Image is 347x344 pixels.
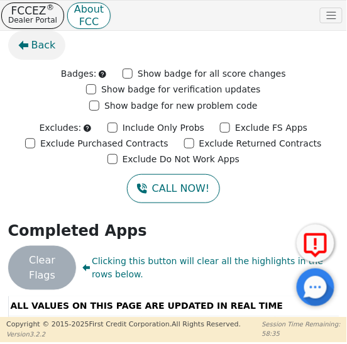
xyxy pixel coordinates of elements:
p: Copyright © 2015- 2025 First Credit Corporation. [6,320,241,331]
p: Show badge for verification updates [101,83,261,96]
button: Report Error to FCC [297,225,334,262]
p: About [74,6,104,13]
p: Exclude FS Apps [235,121,307,135]
p: Show badge for new problem code [104,99,258,113]
button: Toggle navigation [320,8,343,24]
p: Session Time Remaining: [262,320,341,330]
p: Exclude Returned Contracts [199,137,322,150]
button: FCCEZ®Dealer Portal [1,3,64,29]
p: Exclude Purchased Contracts [40,137,168,150]
span: Back [31,38,56,53]
p: Include Only Probs [123,121,204,135]
p: Excludes: [40,121,82,135]
p: Dealer Portal [8,15,57,25]
p: FCC [74,19,104,25]
p: FCCEZ [8,6,57,15]
span: Clicking this button will clear all the highlights in the rows below. [82,255,339,281]
p: Version 3.2.2 [6,330,241,340]
strong: Completed Apps [8,222,147,240]
button: AboutFCC [67,3,111,29]
p: Exclude Do Not Work Apps [123,153,240,166]
sup: ® [47,3,55,12]
p: 58:35 [262,330,341,339]
button: Back [8,31,66,60]
button: CALL NOW! [127,174,219,203]
p: Show badge for all score changes [138,67,286,80]
p: Badges: [61,67,97,80]
span: All Rights Reserved. [172,321,241,329]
